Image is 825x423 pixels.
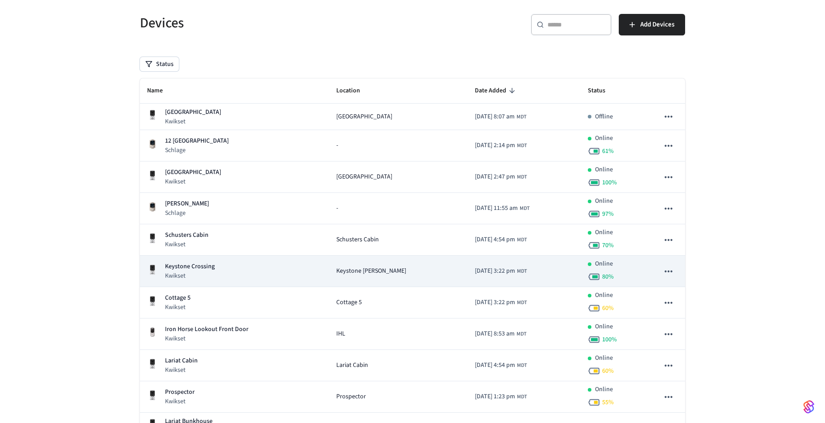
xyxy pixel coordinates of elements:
[475,361,527,370] div: America/Denver
[165,168,221,177] p: [GEOGRAPHIC_DATA]
[165,334,248,343] p: Kwikset
[517,113,526,121] span: MDT
[475,235,527,244] div: America/Denver
[165,199,209,209] p: [PERSON_NAME]
[475,112,515,122] span: [DATE] 8:07 am
[602,147,614,156] span: 61 %
[602,178,617,187] span: 100 %
[475,235,515,244] span: [DATE] 4:54 pm
[475,298,527,307] div: America/Denver
[602,398,614,407] span: 55 %
[619,14,685,35] button: Add Devices
[165,136,229,146] p: 12 [GEOGRAPHIC_DATA]
[147,358,158,369] img: Kwikset Halo Touchscreen Wifi Enabled Smart Lock, Polished Chrome, Front
[475,141,515,150] span: [DATE] 2:14 pm
[336,266,406,276] span: Keystone [PERSON_NAME]
[165,303,191,312] p: Kwikset
[595,196,613,206] p: Online
[165,356,198,366] p: Lariat Cabin
[517,362,527,370] span: MDT
[140,14,407,32] h5: Devices
[595,165,613,174] p: Online
[147,84,174,98] span: Name
[517,173,527,181] span: MDT
[520,205,530,213] span: MDT
[475,392,515,401] span: [DATE] 1:23 pm
[475,329,526,339] div: America/Denver
[475,266,527,276] div: America/Denver
[165,231,208,240] p: Schusters Cabin
[602,209,614,218] span: 97 %
[165,108,221,117] p: [GEOGRAPHIC_DATA]
[336,235,379,244] span: Schusters Cabin
[595,353,613,363] p: Online
[602,366,614,375] span: 60 %
[475,361,515,370] span: [DATE] 4:54 pm
[602,304,614,313] span: 60 %
[147,390,158,401] img: Kwikset Halo Touchscreen Wifi Enabled Smart Lock, Polished Chrome, Front
[165,240,208,249] p: Kwikset
[336,392,366,401] span: Prospector
[595,259,613,269] p: Online
[336,361,368,370] span: Lariat Cabin
[165,325,248,334] p: Iron Horse Lookout Front Door
[336,141,338,150] span: -
[475,266,515,276] span: [DATE] 3:22 pm
[595,112,613,122] p: Offline
[165,271,215,280] p: Kwikset
[165,209,209,218] p: Schlage
[475,84,518,98] span: Date Added
[475,392,527,401] div: America/Denver
[147,264,158,275] img: Kwikset Halo Touchscreen Wifi Enabled Smart Lock, Polished Chrome, Front
[147,139,158,149] img: Schlage Sense Smart Deadbolt with Camelot Trim, Front
[475,141,527,150] div: America/Denver
[336,112,392,122] span: [GEOGRAPHIC_DATA]
[517,236,527,244] span: MDT
[147,327,158,338] img: Yale Assure Touchscreen Wifi Smart Lock, Satin Nickel, Front
[165,366,198,375] p: Kwikset
[147,201,158,212] img: Schlage Sense Smart Deadbolt with Camelot Trim, Front
[517,393,527,401] span: MDT
[165,146,229,155] p: Schlage
[147,233,158,244] img: Kwikset Halo Touchscreen Wifi Enabled Smart Lock, Polished Chrome, Front
[517,267,527,275] span: MDT
[165,117,221,126] p: Kwikset
[165,397,195,406] p: Kwikset
[165,388,195,397] p: Prospector
[595,385,613,394] p: Online
[336,84,372,98] span: Location
[602,272,614,281] span: 80 %
[595,134,613,143] p: Online
[517,299,527,307] span: MDT
[336,329,345,339] span: IHL
[475,204,518,213] span: [DATE] 11:55 am
[602,335,617,344] span: 100 %
[475,298,515,307] span: [DATE] 3:22 pm
[475,204,530,213] div: America/Denver
[336,172,392,182] span: [GEOGRAPHIC_DATA]
[147,109,158,120] img: Kwikset Halo Touchscreen Wifi Enabled Smart Lock, Polished Chrome, Front
[165,177,221,186] p: Kwikset
[140,57,179,71] button: Status
[588,84,617,98] span: Status
[475,329,515,339] span: [DATE] 8:53 am
[803,400,814,414] img: SeamLogoGradient.69752ec5.svg
[602,241,614,250] span: 70 %
[165,262,215,271] p: Keystone Crossing
[165,293,191,303] p: Cottage 5
[517,142,527,150] span: MDT
[595,291,613,300] p: Online
[595,228,613,237] p: Online
[517,330,526,338] span: MDT
[475,112,526,122] div: America/Denver
[336,298,362,307] span: Cottage 5
[147,296,158,306] img: Kwikset Halo Touchscreen Wifi Enabled Smart Lock, Polished Chrome, Front
[595,322,613,331] p: Online
[336,204,338,213] span: -
[640,19,674,31] span: Add Devices
[475,172,527,182] div: America/Denver
[147,170,158,181] img: Kwikset Halo Touchscreen Wifi Enabled Smart Lock, Polished Chrome, Front
[475,172,515,182] span: [DATE] 2:47 pm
